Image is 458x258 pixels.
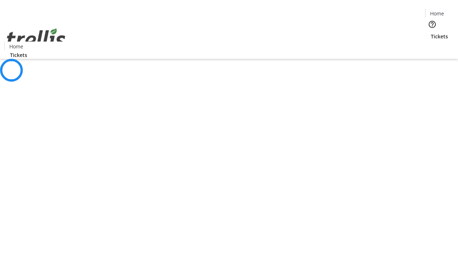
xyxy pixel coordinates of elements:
button: Cart [425,40,439,54]
span: Home [9,43,23,50]
img: Orient E2E Organization hvzJzFsg5a's Logo [4,20,68,56]
a: Home [5,43,28,50]
span: Tickets [431,33,448,40]
a: Tickets [425,33,454,40]
span: Home [430,10,444,17]
a: Tickets [4,51,33,59]
button: Help [425,17,439,32]
span: Tickets [10,51,27,59]
a: Home [425,10,448,17]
